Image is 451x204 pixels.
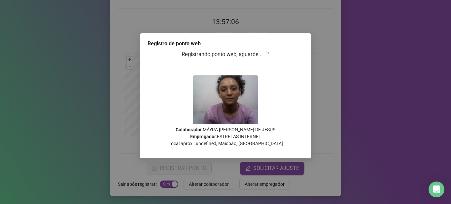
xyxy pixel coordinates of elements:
[148,50,303,59] h3: Registrando ponto web, aguarde...
[190,134,216,139] strong: Empregador
[176,127,202,132] strong: Colaborador
[148,40,303,48] div: Registro de ponto web
[193,75,258,124] img: Z
[264,51,270,57] span: loading
[148,126,303,147] p: : MÁYRA [PERSON_NAME] DE JESUS : ESTRELAS INTERNET Local aprox.: undefined, Maiobão, [GEOGRAPHIC_...
[429,182,444,197] div: Open Intercom Messenger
